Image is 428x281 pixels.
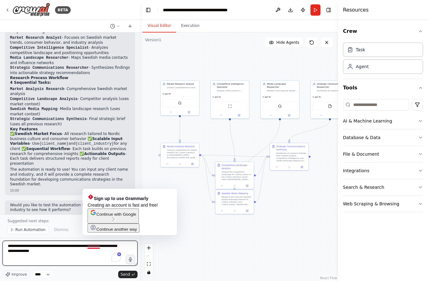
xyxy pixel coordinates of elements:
button: Hide right sidebar [324,6,333,14]
div: Media Landscape ResearcherResearch and map the Swedish media landscape relevant to {client_indust... [260,80,300,119]
span: Dismiss [54,227,68,232]
div: React Flow controls [145,244,153,276]
strong: Sequential Workflow [26,147,70,151]
strong: Key Features [10,127,38,131]
span: gpt-4o [215,96,221,98]
div: Strategic Communications Synthesis [276,145,307,151]
img: ScrapeWebsiteTool [228,104,232,108]
span: Run Automation [15,227,46,232]
button: Execution [176,19,204,33]
div: Database & Data [343,134,380,141]
span: gpt-4o [265,96,271,98]
div: Conduct comprehensive market research for {client_industry} in [GEOGRAPHIC_DATA], focusing on mar... [167,149,197,159]
div: Analyze {client_name}'s competitive landscape in {client_industry}, identifying key competitors, ... [217,89,247,92]
div: Competitive Landscape Analysis [222,164,252,170]
li: - Competitor analysis (uses market context) [10,97,130,107]
g: Edge from 56a8b39b-1af8-47b2-9793-847b461301af to f092aa69-e020-4eba-850f-cd5853a5be6b [201,153,213,203]
button: Hide left sidebar [144,6,153,14]
span: gpt-4o [315,96,321,98]
li: - Focuses on Swedish market trends, consumer behavior, and industry analysis [10,35,130,45]
g: Edge from 56a8b39b-1af8-47b2-9793-847b461301af to 132a1c4f-38d8-46ef-87e5-ab521f116a96 [201,153,268,158]
div: Competitive Landscape AnalysisAnalyze the competitive landscape for {client_name} in the {client_... [215,162,254,189]
code: Strategic Communications Researcher [10,66,89,70]
div: Media Landscape Researcher [267,83,297,89]
div: Conduct comprehensive market research for {client_industry} in the Swedish market, focusing on in... [167,86,197,89]
button: AI & Machine Learning [343,113,423,129]
button: Open in side panel [330,113,348,117]
p: ✅ - All research tailored to Nordic business culture and consumer behavior ✅ - Use and for any cl... [10,132,130,166]
code: Market Analysis Research [10,87,64,91]
li: - Comprehensive Swedish market analysis [10,87,130,97]
code: Swedish Media Mapping [10,107,57,111]
div: Crew [343,40,423,79]
button: Tools [343,79,423,97]
p: Suggested next steps: [8,218,133,223]
div: Search & Research [343,184,384,190]
button: Hide Agents [265,38,303,48]
img: SerperDevTool [178,101,182,105]
button: No output available [228,184,241,188]
div: 10:00 [10,214,130,218]
g: Edge from 34c7c793-9d91-428a-908f-a361a1540c4a to 72dcbc47-91e2-476e-ab78-4687f7472361 [228,120,236,160]
div: Analyze the competitive landscape for {client_name} in the {client_industry} sector within [GEOGR... [222,171,252,181]
g: Edge from 72dcbc47-91e2-476e-ab78-4687f7472361 to 132a1c4f-38d8-46ef-87e5-ab521f116a96 [256,155,268,177]
button: fit view [145,260,153,268]
div: Version 1 [145,38,161,43]
span: Improve [12,272,27,277]
img: SerperDevTool [278,104,282,108]
span: Hide Agents [276,40,299,45]
div: Strategic Communications ResearcherSynthesize all research findings to create comprehensive strat... [310,80,350,119]
code: Strategic Communications Synthesis [10,117,87,121]
li: - Maps Swedish media contacts and influence networks [10,55,130,65]
button: Send [118,271,138,278]
div: Research and map the Swedish media landscape relevant to {client_industry}, identifying key journ... [267,89,297,92]
nav: breadcrumb [163,7,233,13]
div: Market Research Analyst [167,83,197,86]
button: toggle interactivity [145,268,153,276]
div: Web Scraping & Browsing [343,201,399,207]
strong: Research Process Workflow [10,76,68,80]
button: Run Automation [8,225,48,234]
div: File & Document [343,151,379,157]
div: Synthesize all research findings from market analysis, competitive intelligence, and media landsc... [276,152,307,162]
span: Send [121,272,130,277]
div: Task [356,47,365,53]
button: Click to speak your automation idea [126,255,135,264]
button: Crew [343,23,423,40]
button: Database & Data [343,129,423,146]
div: Strategic Communications SynthesisSynthesize all research findings from market analysis, competit... [270,143,309,170]
p: The automation is ready to use! You can input any client name and industry, and it will provide a... [10,167,130,187]
span: gpt-4o [165,93,171,95]
button: Open in side panel [242,209,252,213]
button: Integrations [343,163,423,179]
button: No output available [228,209,241,213]
li: - Final strategic brief (uses all previous research) [10,117,130,127]
button: Open in side panel [296,165,307,169]
button: Start a new chat [125,23,135,30]
button: Open in side panel [187,162,198,166]
button: Open in side panel [242,184,252,188]
button: Visual Editor [143,19,176,33]
button: Switch to previous chat [108,23,123,30]
div: Agent [356,63,369,70]
code: {client_industry} [76,142,114,146]
button: Open in side panel [230,113,248,117]
button: File & Document [343,146,423,162]
li: - Synthesizes findings into actionable strategy recommendations [10,65,130,75]
button: Dismiss [51,225,72,234]
img: Logo [13,3,50,17]
div: Competitive Intelligence SpecialistAnalyze {client_name}'s competitive landscape in {client_indus... [210,80,249,119]
code: {client_name} [39,142,68,146]
code: Market Research Analyst [10,36,62,40]
g: Edge from 406b1a34-7407-46c4-bdc1-f22fdab6a61f to f092aa69-e020-4eba-850f-cd5853a5be6b [233,120,281,188]
button: Open in side panel [180,110,198,114]
code: Competitive Landscape Analysis [10,97,78,101]
div: BETA [55,6,71,14]
div: Strategic Communications Researcher [317,83,347,89]
code: Media Landscape Researcher [10,56,68,60]
strong: 4 Sequential Tasks: [10,80,51,85]
li: - Analyzes competitive landscape and positioning opportunities [10,45,130,55]
code: Competitive Intelligence Specialist [10,46,89,50]
button: zoom in [145,244,153,252]
button: No output available [173,162,186,166]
